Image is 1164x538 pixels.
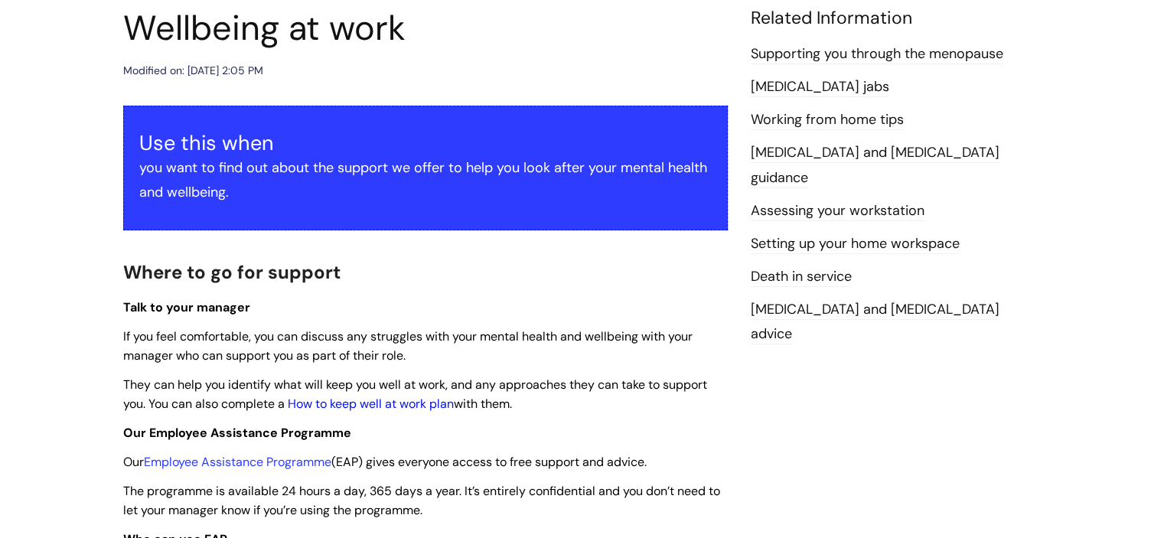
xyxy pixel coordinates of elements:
[751,143,999,187] a: [MEDICAL_DATA] and [MEDICAL_DATA] guidance
[123,454,647,470] span: Our (EAP) gives everyone access to free support and advice.
[123,425,351,441] span: Our Employee Assistance Programme
[144,454,331,470] a: Employee Assistance Programme
[751,44,1003,64] a: Supporting you through the menopause
[123,8,728,49] h1: Wellbeing at work
[751,201,924,221] a: Assessing your workstation
[751,77,889,97] a: [MEDICAL_DATA] jabs
[751,110,904,130] a: Working from home tips
[751,300,999,344] a: [MEDICAL_DATA] and [MEDICAL_DATA] advice
[454,396,512,412] span: with them.
[751,234,960,254] a: Setting up your home workspace
[139,131,712,155] h3: Use this when
[123,377,707,412] span: They can help you identify what will keep you well at work, and any approaches they can take to s...
[139,155,712,205] p: you want to find out about the support we offer to help you look after your mental health and wel...
[123,260,341,284] span: Where to go for support
[288,396,454,412] a: How to keep well at work plan
[751,267,852,287] a: Death in service
[123,299,250,315] span: Talk to your manager
[751,8,1042,29] h4: Related Information
[123,483,720,518] span: The programme is available 24 hours a day, 365 days a year. It’s entirely confidential and you do...
[123,328,693,364] span: If you feel comfortable, you can discuss any struggles with your mental health and wellbeing with...
[123,61,263,80] div: Modified on: [DATE] 2:05 PM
